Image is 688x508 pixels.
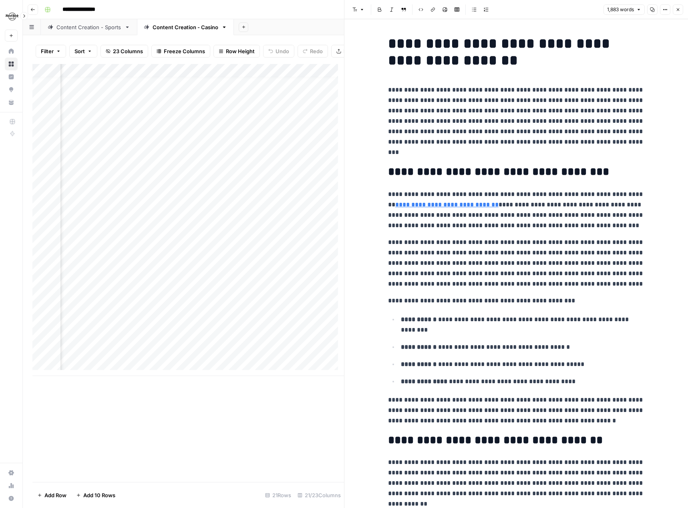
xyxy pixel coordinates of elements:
[294,489,344,502] div: 21/23 Columns
[101,45,148,58] button: 23 Columns
[310,47,323,55] span: Redo
[276,47,289,55] span: Undo
[298,45,328,58] button: Redo
[5,45,18,58] a: Home
[153,23,218,31] div: Content Creation - Casino
[36,45,66,58] button: Filter
[5,6,18,26] button: Workspace: Hard Rock Digital
[607,6,634,13] span: 1,883 words
[164,47,205,55] span: Freeze Columns
[5,96,18,109] a: Your Data
[137,19,234,35] a: Content Creation - Casino
[56,23,121,31] div: Content Creation - Sports
[44,491,66,499] span: Add Row
[213,45,260,58] button: Row Height
[5,492,18,505] button: Help + Support
[5,479,18,492] a: Usage
[5,70,18,83] a: Insights
[262,489,294,502] div: 21 Rows
[226,47,255,55] span: Row Height
[5,58,18,70] a: Browse
[151,45,210,58] button: Freeze Columns
[5,83,18,96] a: Opportunities
[69,45,97,58] button: Sort
[41,47,54,55] span: Filter
[263,45,294,58] button: Undo
[71,489,120,502] button: Add 10 Rows
[74,47,85,55] span: Sort
[331,45,377,58] button: Export CSV
[113,47,143,55] span: 23 Columns
[32,489,71,502] button: Add Row
[5,466,18,479] a: Settings
[83,491,115,499] span: Add 10 Rows
[41,19,137,35] a: Content Creation - Sports
[604,4,645,15] button: 1,883 words
[5,9,19,24] img: Hard Rock Digital Logo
